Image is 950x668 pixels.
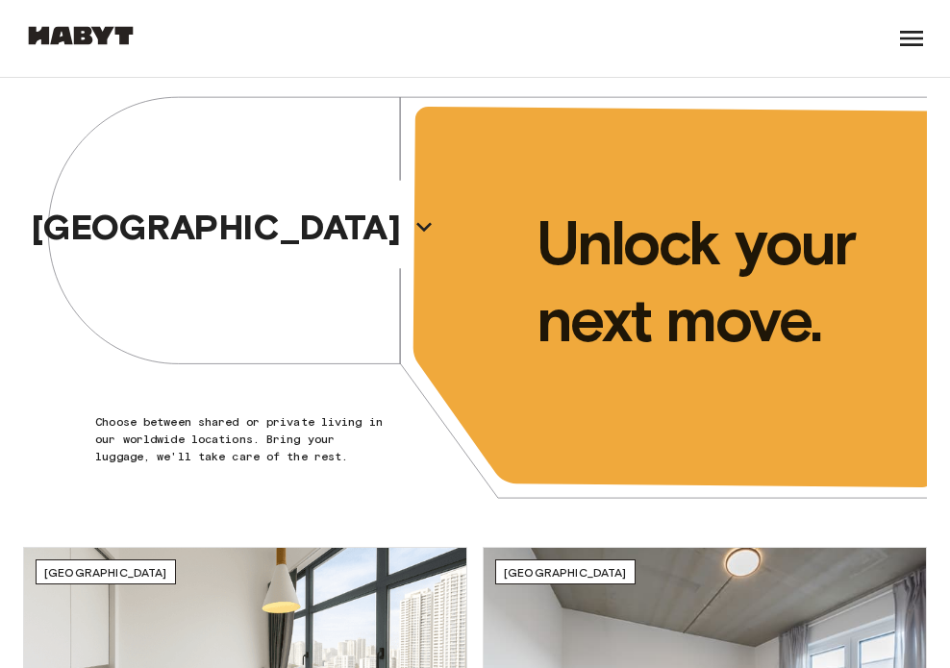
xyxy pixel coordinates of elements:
button: [GEOGRAPHIC_DATA] [24,201,443,253]
p: Choose between shared or private living in our worldwide locations. Bring your luggage, we'll tak... [95,413,393,465]
p: Unlock your next move. [537,205,896,359]
img: Habyt [23,26,138,45]
span: [GEOGRAPHIC_DATA] [504,565,627,580]
span: [GEOGRAPHIC_DATA] [44,565,167,580]
p: [GEOGRAPHIC_DATA] [32,207,401,247]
